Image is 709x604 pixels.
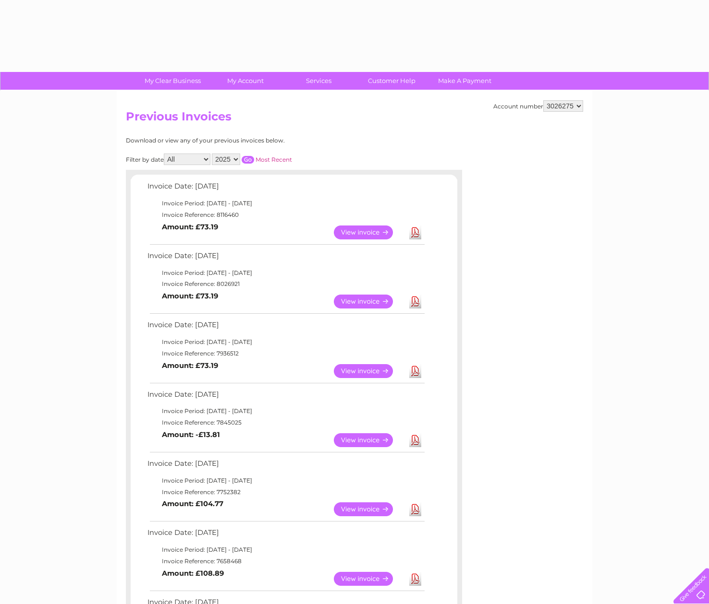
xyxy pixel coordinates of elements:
a: Download [409,225,421,239]
td: Invoice Period: [DATE] - [DATE] [145,544,426,556]
a: Most Recent [256,156,292,163]
td: Invoice Date: [DATE] [145,457,426,475]
td: Invoice Date: [DATE] [145,526,426,544]
a: Customer Help [352,72,431,90]
b: Amount: -£13.81 [162,430,220,439]
h2: Previous Invoices [126,110,583,128]
td: Invoice Reference: 7936512 [145,348,426,359]
td: Invoice Reference: 7658468 [145,556,426,567]
a: View [334,364,404,378]
a: View [334,572,404,586]
a: Make A Payment [425,72,504,90]
div: Download or view any of your previous invoices below. [126,137,378,144]
td: Invoice Reference: 8116460 [145,209,426,221]
td: Invoice Date: [DATE] [145,180,426,198]
td: Invoice Reference: 8026921 [145,278,426,290]
a: View [334,295,404,308]
div: Filter by date [126,154,378,165]
td: Invoice Reference: 7845025 [145,417,426,428]
div: Account number [493,100,583,112]
a: Download [409,364,421,378]
a: View [334,225,404,239]
td: Invoice Date: [DATE] [145,249,426,267]
td: Invoice Reference: 7752382 [145,486,426,498]
td: Invoice Date: [DATE] [145,319,426,336]
b: Amount: £73.19 [162,292,218,300]
td: Invoice Period: [DATE] - [DATE] [145,405,426,417]
a: Download [409,572,421,586]
a: View [334,433,404,447]
a: Download [409,502,421,516]
td: Invoice Period: [DATE] - [DATE] [145,267,426,279]
a: Download [409,433,421,447]
a: My Clear Business [133,72,212,90]
td: Invoice Period: [DATE] - [DATE] [145,475,426,486]
td: Invoice Period: [DATE] - [DATE] [145,336,426,348]
b: Amount: £108.89 [162,569,224,578]
td: Invoice Date: [DATE] [145,388,426,406]
td: Invoice Period: [DATE] - [DATE] [145,198,426,209]
a: Services [279,72,358,90]
a: My Account [206,72,285,90]
b: Amount: £73.19 [162,223,218,231]
b: Amount: £73.19 [162,361,218,370]
a: Download [409,295,421,308]
b: Amount: £104.77 [162,499,223,508]
a: View [334,502,404,516]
